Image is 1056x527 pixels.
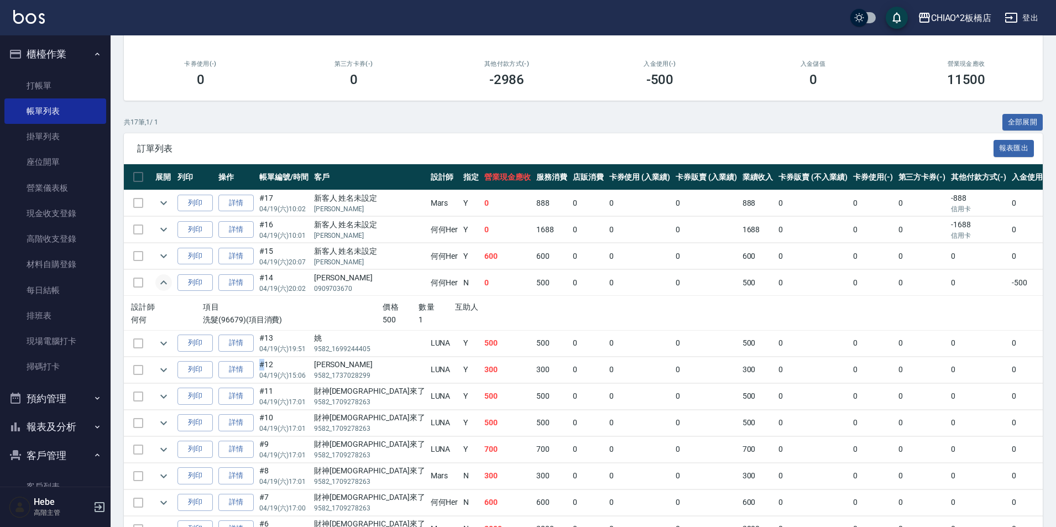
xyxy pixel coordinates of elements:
[850,436,896,462] td: 0
[1009,436,1054,462] td: 0
[461,164,482,190] th: 指定
[34,497,90,508] h5: Hebe
[155,362,172,378] button: expand row
[177,467,213,484] button: 列印
[948,463,1009,489] td: 0
[673,357,740,383] td: 0
[257,463,311,489] td: #8
[137,143,994,154] span: 訂單列表
[203,302,219,311] span: 項目
[607,489,673,515] td: 0
[896,383,949,409] td: 0
[461,217,482,243] td: Y
[461,489,482,515] td: N
[534,489,570,515] td: 600
[850,164,896,190] th: 卡券使用(-)
[428,489,461,515] td: 何何Her
[482,270,534,296] td: 0
[461,243,482,269] td: Y
[4,384,106,413] button: 預約管理
[259,344,309,354] p: 04/19 (六) 19:51
[570,270,607,296] td: 0
[1009,410,1054,436] td: 0
[948,164,1009,190] th: 其他付款方式(-)
[776,383,850,409] td: 0
[850,243,896,269] td: 0
[314,219,425,231] div: 新客人 姓名未設定
[257,270,311,296] td: #14
[896,436,949,462] td: 0
[34,508,90,518] p: 高階主管
[428,270,461,296] td: 何何Her
[443,60,570,67] h2: 其他付款方式(-)
[218,221,254,238] a: 詳情
[177,494,213,511] button: 列印
[131,314,203,326] p: 何何
[4,441,106,470] button: 客戶管理
[131,302,155,311] span: 設計師
[257,217,311,243] td: #16
[948,436,1009,462] td: 0
[607,330,673,356] td: 0
[257,410,311,436] td: #10
[218,494,254,511] a: 詳情
[850,330,896,356] td: 0
[177,335,213,352] button: 列印
[994,140,1034,157] button: 報表匯出
[607,463,673,489] td: 0
[607,190,673,216] td: 0
[776,357,850,383] td: 0
[419,314,454,326] p: 1
[482,463,534,489] td: 300
[673,243,740,269] td: 0
[428,383,461,409] td: LUNA
[570,190,607,216] td: 0
[776,436,850,462] td: 0
[570,489,607,515] td: 0
[461,463,482,489] td: N
[175,164,216,190] th: 列印
[482,217,534,243] td: 0
[850,410,896,436] td: 0
[776,463,850,489] td: 0
[1009,330,1054,356] td: 0
[850,190,896,216] td: 0
[948,243,1009,269] td: 0
[740,463,776,489] td: 300
[896,357,949,383] td: 0
[218,414,254,431] a: 詳情
[740,357,776,383] td: 300
[489,72,525,87] h3: -2986
[994,143,1034,153] a: 報表匯出
[257,243,311,269] td: #15
[948,383,1009,409] td: 0
[428,217,461,243] td: 何何Her
[257,357,311,383] td: #12
[259,477,309,487] p: 04/19 (六) 17:01
[218,441,254,458] a: 詳情
[607,410,673,436] td: 0
[218,467,254,484] a: 詳情
[314,192,425,204] div: 新客人 姓名未設定
[570,383,607,409] td: 0
[428,410,461,436] td: LUNA
[314,284,425,294] p: 0909703670
[4,413,106,441] button: 報表及分析
[886,7,908,29] button: save
[177,361,213,378] button: 列印
[257,436,311,462] td: #9
[257,489,311,515] td: #7
[740,190,776,216] td: 888
[314,397,425,407] p: 9582_1709278263
[155,441,172,458] button: expand row
[673,164,740,190] th: 卡券販賣 (入業績)
[314,371,425,380] p: 9582_1737028299
[750,60,876,67] h2: 入金儲值
[740,217,776,243] td: 1688
[461,436,482,462] td: Y
[314,332,425,344] div: 姚
[673,410,740,436] td: 0
[314,439,425,450] div: 財神[DEMOGRAPHIC_DATA]來了
[482,436,534,462] td: 700
[218,388,254,405] a: 詳情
